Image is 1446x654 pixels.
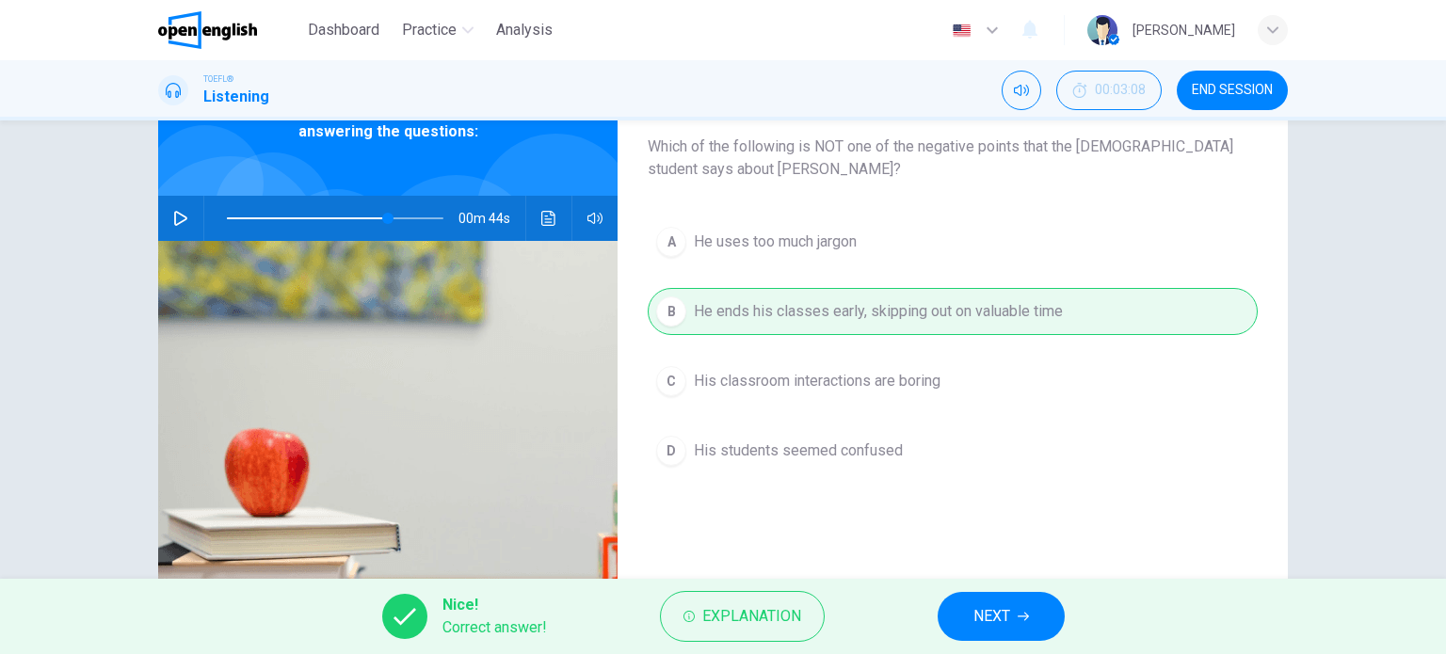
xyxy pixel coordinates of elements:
[938,592,1065,641] button: NEXT
[534,196,564,241] button: Click to see the audio transcription
[442,594,547,616] span: Nice!
[1095,83,1146,98] span: 00:03:08
[402,19,457,41] span: Practice
[1056,71,1162,110] div: Hide
[1133,19,1235,41] div: [PERSON_NAME]
[496,19,553,41] span: Analysis
[308,19,379,41] span: Dashboard
[158,11,257,49] img: OpenEnglish logo
[203,86,269,108] h1: Listening
[1192,83,1273,98] span: END SESSION
[300,13,387,47] button: Dashboard
[1177,71,1288,110] button: END SESSION
[203,72,233,86] span: TOEFL®
[1056,71,1162,110] button: 00:03:08
[973,603,1010,630] span: NEXT
[1087,15,1117,45] img: Profile picture
[219,98,556,143] span: Listen to this clip about Qualifications before answering the questions:
[394,13,481,47] button: Practice
[489,13,560,47] button: Analysis
[442,616,547,639] span: Correct answer!
[660,591,825,642] button: Explanation
[1002,71,1041,110] div: Mute
[702,603,801,630] span: Explanation
[648,136,1258,181] span: Which of the following is NOT one of the negative points that the [DEMOGRAPHIC_DATA] student says...
[458,196,525,241] span: 00m 44s
[158,11,300,49] a: OpenEnglish logo
[950,24,973,38] img: en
